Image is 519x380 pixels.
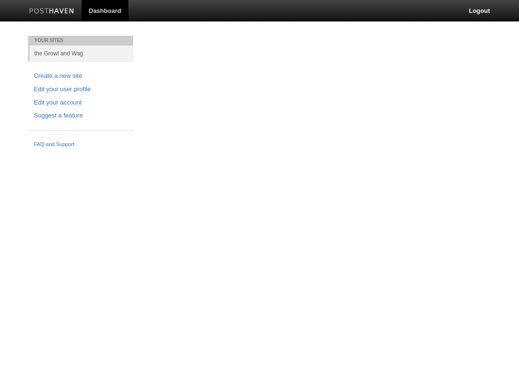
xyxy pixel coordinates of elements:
[34,98,127,108] a: Edit your account
[28,36,133,45] li: Your Sites
[34,71,127,81] a: Create a new site
[34,111,127,121] a: Suggest a feature
[34,140,127,149] a: FAQ and Support
[34,84,127,95] a: Edit your user profile
[29,8,74,15] img: Posthaven-bar
[30,45,133,61] a: the Growl and Wag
